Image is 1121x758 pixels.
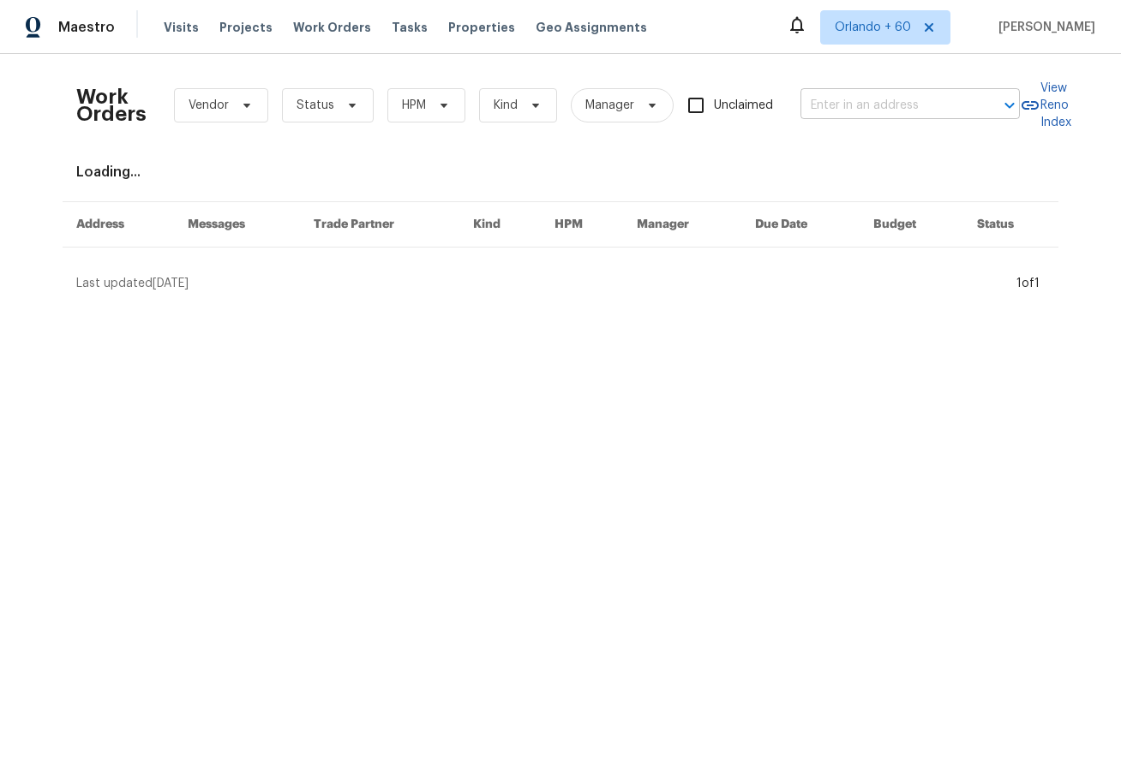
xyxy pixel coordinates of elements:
span: Orlando + 60 [835,19,911,36]
span: Visits [164,19,199,36]
h2: Work Orders [76,88,147,122]
input: Enter in an address [800,93,972,119]
th: Kind [459,202,541,248]
th: Messages [174,202,300,248]
th: Address [63,202,174,248]
span: Manager [585,97,634,114]
a: View Reno Index [1020,80,1071,131]
div: 1 of 1 [1016,275,1040,292]
span: Vendor [189,97,229,114]
div: Loading... [76,164,1045,181]
span: Geo Assignments [536,19,647,36]
th: Trade Partner [300,202,460,248]
span: HPM [402,97,426,114]
div: Last updated [76,275,1011,292]
th: Status [963,202,1058,248]
th: Manager [623,202,741,248]
span: [DATE] [153,278,189,289]
span: Work Orders [293,19,371,36]
th: Due Date [741,202,860,248]
span: Tasks [392,21,428,33]
button: Open [998,93,1022,117]
span: Status [297,97,334,114]
span: [PERSON_NAME] [992,19,1095,36]
th: HPM [541,202,623,248]
th: Budget [860,202,963,248]
span: Projects [219,19,273,36]
span: Maestro [58,19,115,36]
span: Unclaimed [714,97,773,115]
span: Properties [448,19,515,36]
span: Kind [494,97,518,114]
